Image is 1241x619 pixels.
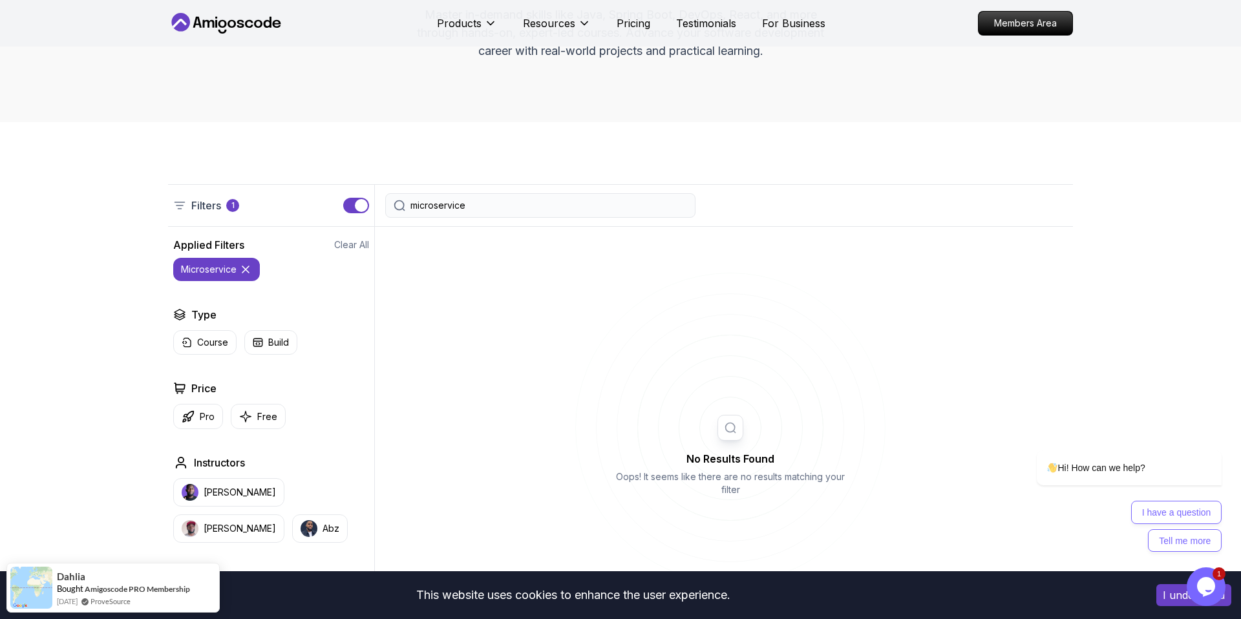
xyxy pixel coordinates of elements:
[523,16,591,41] button: Resources
[191,198,221,213] p: Filters
[323,522,339,535] p: Abz
[182,520,198,537] img: instructor img
[204,522,276,535] p: [PERSON_NAME]
[437,16,497,41] button: Products
[173,258,260,281] button: microservice
[191,307,217,322] h2: Type
[617,16,650,31] a: Pricing
[181,263,237,276] p: microservice
[611,470,850,496] p: Oops! It seems like there are no results matching your filter
[762,16,825,31] a: For Business
[191,381,217,396] h2: Price
[10,581,1137,609] div: This website uses cookies to enhance the user experience.
[257,410,277,423] p: Free
[995,348,1228,561] iframe: chat widget
[231,200,235,211] p: 1
[1187,567,1228,606] iframe: chat widget
[244,330,297,355] button: Build
[410,199,687,212] input: Search Java, React, Spring boot ...
[57,583,83,594] span: Bought
[173,404,223,429] button: Pro
[979,12,1072,35] p: Members Area
[231,404,286,429] button: Free
[978,11,1073,36] a: Members Area
[90,596,131,607] a: ProveSource
[292,514,348,543] button: instructor imgAbz
[268,336,289,349] p: Build
[334,238,369,251] button: Clear All
[57,596,78,607] span: [DATE]
[194,455,245,470] h2: Instructors
[173,237,244,253] h2: Applied Filters
[200,410,215,423] p: Pro
[10,567,52,609] img: provesource social proof notification image
[197,336,228,349] p: Course
[611,451,850,467] h2: No Results Found
[57,571,85,582] span: Dahlia
[1156,584,1231,606] button: Accept cookies
[437,16,482,31] p: Products
[676,16,736,31] a: Testimonials
[85,584,190,594] a: Amigoscode PRO Membership
[173,478,284,507] button: instructor img[PERSON_NAME]
[523,16,575,31] p: Resources
[204,486,276,499] p: [PERSON_NAME]
[301,520,317,537] img: instructor img
[173,514,284,543] button: instructor img[PERSON_NAME]
[182,484,198,501] img: instructor img
[173,330,237,355] button: Course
